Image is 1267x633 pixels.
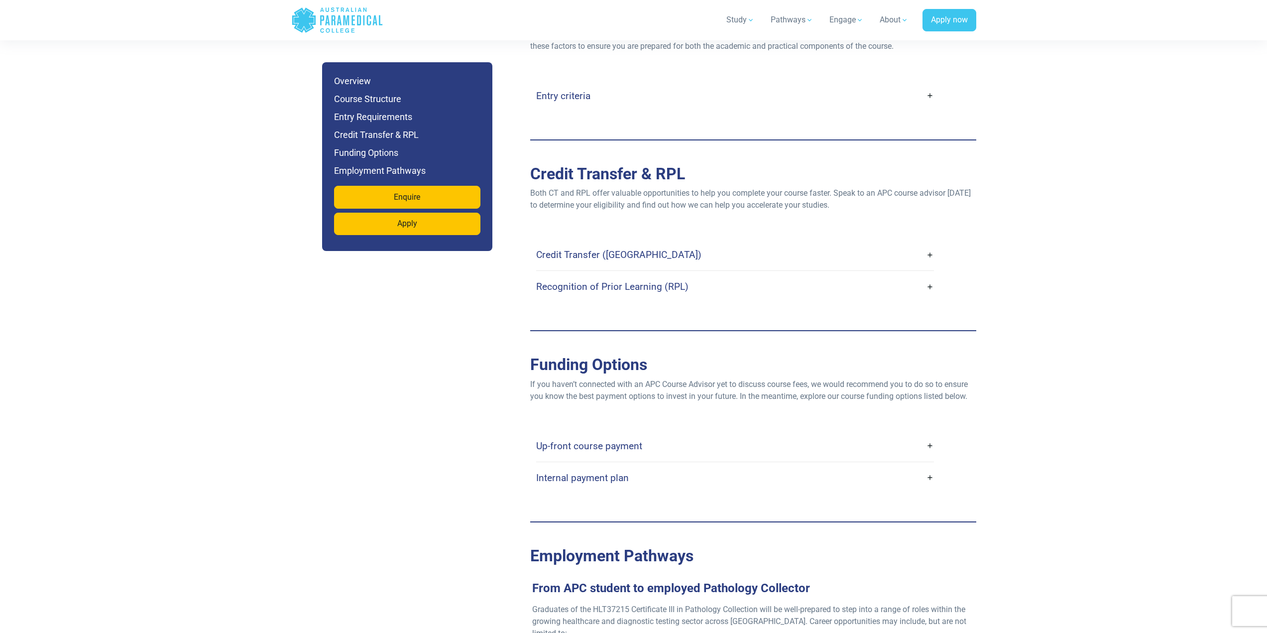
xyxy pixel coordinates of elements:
a: Study [720,6,761,34]
h4: Entry criteria [536,90,590,102]
a: Recognition of Prior Learning (RPL) [536,275,934,298]
h3: From APC student to employed Pathology Collector [526,581,972,596]
a: Internal payment plan [536,466,934,490]
h2: Credit Transfer & RPL [530,164,976,183]
a: Australian Paramedical College [291,4,383,36]
h2: Funding Options [530,355,976,374]
h2: Employment Pathways [530,546,976,565]
h4: Recognition of Prior Learning (RPL) [536,281,689,292]
h4: Up-front course payment [536,440,642,452]
a: Entry criteria [536,84,934,108]
a: Pathways [765,6,819,34]
a: Up-front course payment [536,434,934,458]
p: Both CT and RPL offer valuable opportunities to help you complete your course faster. Speak to an... [530,187,976,211]
a: Apply now [922,9,976,32]
p: If you haven’t connected with an APC Course Advisor yet to discuss course fees, we would recommen... [530,379,976,402]
a: Credit Transfer ([GEOGRAPHIC_DATA]) [536,243,934,266]
a: Engage [823,6,870,34]
a: About [874,6,915,34]
h4: Credit Transfer ([GEOGRAPHIC_DATA]) [536,249,701,260]
h4: Internal payment plan [536,472,629,484]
